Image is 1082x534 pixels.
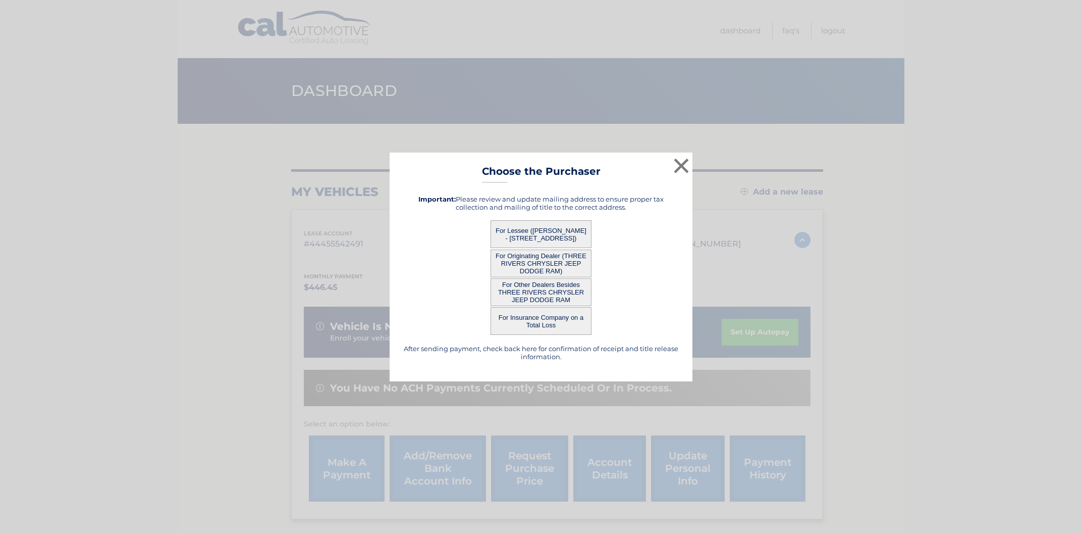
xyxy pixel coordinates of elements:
button: For Insurance Company on a Total Loss [491,307,591,335]
button: For Other Dealers Besides THREE RIVERS CHRYSLER JEEP DODGE RAM [491,278,591,306]
h5: Please review and update mailing address to ensure proper tax collection and mailing of title to ... [402,195,680,211]
button: × [671,156,691,176]
button: For Lessee ([PERSON_NAME] - [STREET_ADDRESS]) [491,220,591,248]
h3: Choose the Purchaser [482,165,601,183]
h5: After sending payment, check back here for confirmation of receipt and title release information. [402,345,680,361]
button: For Originating Dealer (THREE RIVERS CHRYSLER JEEP DODGE RAM) [491,250,591,277]
strong: Important: [418,195,456,203]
